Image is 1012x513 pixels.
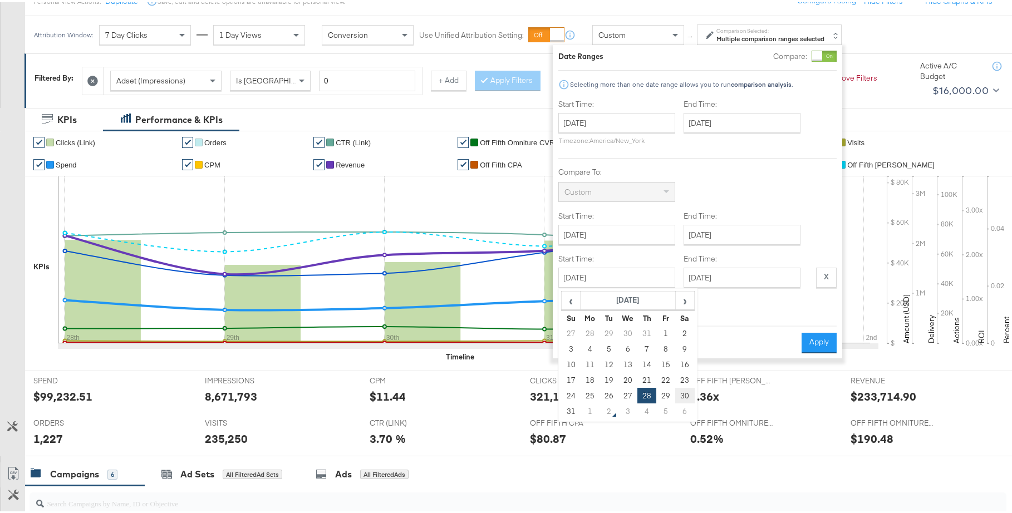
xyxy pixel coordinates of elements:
label: Start Time: [558,251,675,262]
label: Compare: [773,49,807,60]
div: KPIs [57,111,77,124]
td: 27 [618,386,637,401]
td: 17 [562,370,581,386]
td: 11 [581,354,600,370]
button: Remove Filters [817,71,877,81]
td: 14 [637,354,656,370]
td: 31 [562,401,581,417]
td: 6 [675,401,694,417]
span: CLICKS (LINK) [530,373,613,384]
td: 21 [637,370,656,386]
text: Percent [1001,314,1011,341]
span: IMPRESSIONS [205,373,288,384]
span: OFF FIFTH CPA [530,416,613,426]
td: 5 [600,339,618,354]
span: Adset (Impressions) [116,73,185,83]
a: ✔ [33,135,45,146]
span: OFF FIFTH [PERSON_NAME] [690,373,774,384]
a: ✔ [458,157,469,168]
div: All Filtered Ad Sets [223,467,282,477]
td: 12 [600,354,618,370]
td: 28 [637,386,656,401]
td: 1 [656,323,675,339]
span: Clicks (Link) [56,136,95,145]
button: Apply [802,331,837,351]
span: Conversion [328,28,368,38]
th: Sa [675,308,694,323]
td: 4 [581,339,600,354]
td: 2 [675,323,694,339]
td: 13 [618,354,637,370]
text: Amount (USD) [901,292,911,341]
td: 3 [618,401,637,417]
span: SPEND [33,373,117,384]
div: 1,227 [33,428,63,445]
span: ↑ [685,33,696,37]
td: 3 [562,339,581,354]
button: + Add [431,68,466,88]
td: 31 [637,323,656,339]
button: X [816,265,837,285]
text: Actions [951,315,961,341]
a: ✔ [313,135,325,146]
span: › [676,290,694,307]
span: Custom [564,185,592,195]
strong: X [824,270,829,280]
td: 8 [656,339,675,354]
label: End Time: [684,209,805,219]
td: 19 [600,370,618,386]
div: Date Ranges [558,49,603,60]
div: Timeline [446,349,474,360]
td: 20 [618,370,637,386]
a: ✔ [313,157,325,168]
p: Timezone: America/New_York [558,134,675,142]
div: KPIs [33,259,50,270]
label: End Time: [684,97,805,107]
td: 16 [675,354,694,370]
td: 5 [656,401,675,417]
td: 30 [618,323,637,339]
td: 6 [618,339,637,354]
span: Custom [598,28,626,38]
div: Filtered By: [35,71,73,81]
label: Compare To: [558,165,837,175]
td: 28 [581,323,600,339]
span: ORDERS [33,416,117,426]
td: 15 [656,354,675,370]
span: Is [GEOGRAPHIC_DATA] [236,73,321,83]
button: $16,000.00 [928,80,1001,97]
label: Use Unified Attribution Setting: [419,28,524,38]
span: Revenue [336,159,365,167]
span: Orders [204,136,227,145]
td: 23 [675,370,694,386]
th: Fr [656,308,675,323]
td: 1 [581,401,600,417]
div: 6 [107,467,117,477]
span: CTR (LINK) [370,416,453,426]
div: Ad Sets [180,466,214,479]
span: Spend [56,159,77,167]
span: CPM [370,373,453,384]
td: 29 [656,386,675,401]
span: OFF FIFTH OMNITURE CVR [690,416,774,426]
div: All Filtered Ads [360,467,409,477]
div: 321,126 [530,386,573,402]
div: $233,714.90 [851,386,916,402]
strong: comparison analysis [731,78,792,86]
text: Delivery [926,313,936,341]
div: Selecting more than one date range allows you to run . [569,78,793,86]
th: Th [637,308,656,323]
a: ✔ [458,135,469,146]
span: CPM [204,159,220,167]
div: 2.36x [690,386,719,402]
td: 9 [675,339,694,354]
div: 3.70 % [370,428,406,445]
input: Search Campaigns by Name, ID or Objective [44,486,917,507]
td: 10 [562,354,581,370]
text: ROI [976,328,986,341]
div: $16,000.00 [932,80,989,97]
td: 26 [600,386,618,401]
td: 29 [600,323,618,339]
strong: Multiple comparison ranges selected [716,32,824,41]
th: We [618,308,637,323]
